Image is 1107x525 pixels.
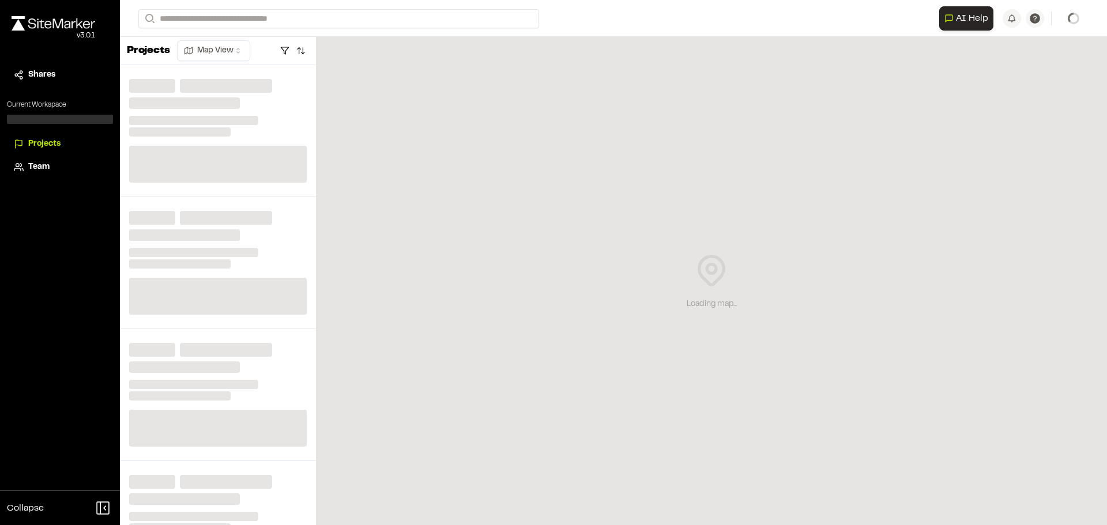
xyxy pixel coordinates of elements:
[12,31,95,41] div: Oh geez...please don't...
[7,501,44,515] span: Collapse
[14,161,106,173] a: Team
[687,298,737,311] div: Loading map...
[127,43,170,59] p: Projects
[956,12,988,25] span: AI Help
[14,69,106,81] a: Shares
[12,16,95,31] img: rebrand.png
[7,100,113,110] p: Current Workspace
[28,69,55,81] span: Shares
[28,138,61,150] span: Projects
[939,6,998,31] div: Open AI Assistant
[939,6,993,31] button: Open AI Assistant
[28,161,50,173] span: Team
[14,138,106,150] a: Projects
[138,9,159,28] button: Search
